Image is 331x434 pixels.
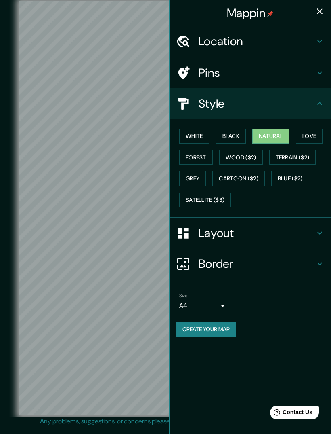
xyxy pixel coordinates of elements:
[296,129,323,144] button: Love
[176,322,236,337] button: Create your map
[170,88,331,119] div: Style
[271,171,309,186] button: Blue ($2)
[219,150,263,165] button: Wood ($2)
[259,402,322,425] iframe: Help widget launcher
[252,129,289,144] button: Natural
[199,226,315,240] h4: Layout
[212,171,265,186] button: Cartoon ($2)
[19,1,312,415] canvas: Map
[179,171,206,186] button: Grey
[199,256,315,271] h4: Border
[179,193,231,207] button: Satellite ($3)
[170,57,331,88] div: Pins
[170,248,331,279] div: Border
[179,129,209,144] button: White
[170,26,331,57] div: Location
[227,6,274,20] h4: Mappin
[179,150,213,165] button: Forest
[267,11,274,17] img: pin-icon.png
[216,129,246,144] button: Black
[40,417,288,426] p: Any problems, suggestions, or concerns please email .
[199,96,315,111] h4: Style
[269,150,316,165] button: Terrain ($2)
[199,34,315,49] h4: Location
[170,218,331,248] div: Layout
[199,66,315,80] h4: Pins
[179,299,228,312] div: A4
[179,292,188,299] label: Size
